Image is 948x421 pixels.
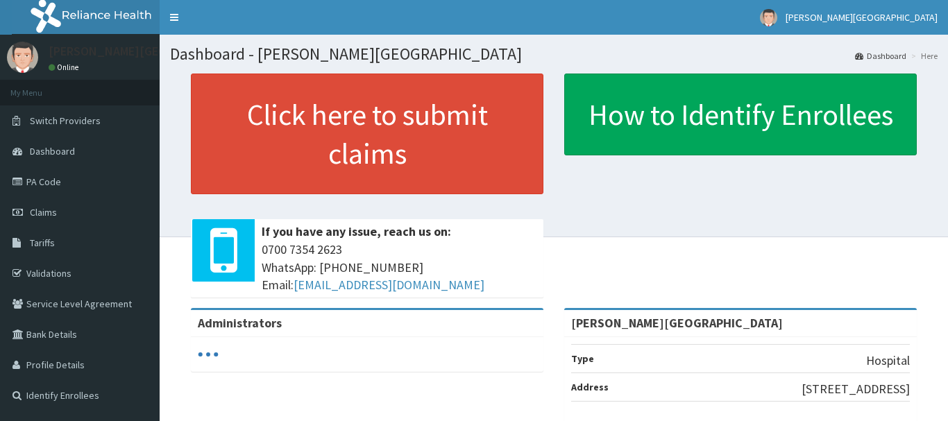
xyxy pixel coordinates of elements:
a: Dashboard [855,50,906,62]
a: Click here to submit claims [191,74,543,194]
b: Address [571,381,609,393]
p: [STREET_ADDRESS] [802,380,910,398]
li: Here [908,50,938,62]
p: [PERSON_NAME][GEOGRAPHIC_DATA] [49,45,254,58]
b: If you have any issue, reach us on: [262,223,451,239]
span: 0700 7354 2623 WhatsApp: [PHONE_NUMBER] Email: [262,241,536,294]
h1: Dashboard - [PERSON_NAME][GEOGRAPHIC_DATA] [170,45,938,63]
strong: [PERSON_NAME][GEOGRAPHIC_DATA] [571,315,783,331]
span: Dashboard [30,145,75,157]
b: Type [571,352,594,365]
img: User Image [760,9,777,26]
img: User Image [7,42,38,73]
b: Administrators [198,315,282,331]
a: How to Identify Enrollees [564,74,917,155]
span: Claims [30,206,57,218]
span: [PERSON_NAME][GEOGRAPHIC_DATA] [786,11,938,24]
p: Hospital [866,352,910,370]
span: Tariffs [30,237,55,249]
a: [EMAIL_ADDRESS][DOMAIN_NAME] [294,277,484,293]
svg: audio-loading [198,344,219,365]
span: Switch Providers [30,114,101,127]
a: Online [49,62,82,72]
